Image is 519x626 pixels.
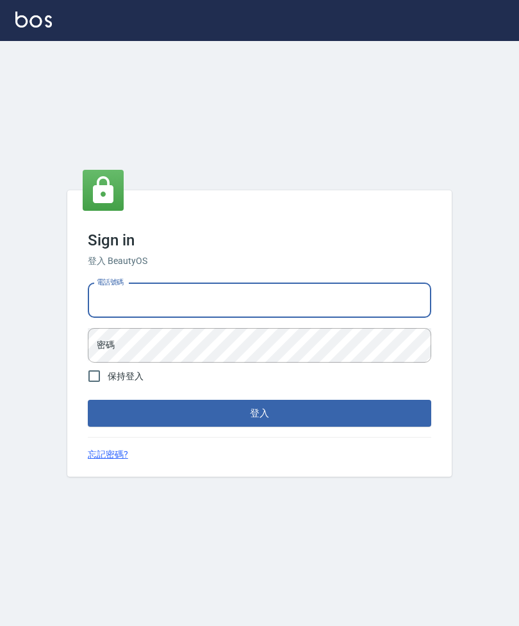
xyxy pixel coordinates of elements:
[97,277,124,287] label: 電話號碼
[15,12,52,28] img: Logo
[88,400,431,427] button: 登入
[88,448,128,461] a: 忘記密碼?
[88,254,431,268] h6: 登入 BeautyOS
[108,370,144,383] span: 保持登入
[88,231,431,249] h3: Sign in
